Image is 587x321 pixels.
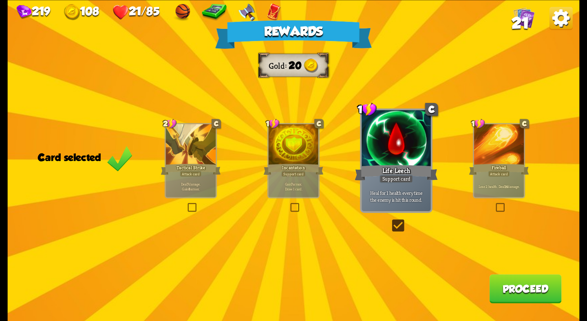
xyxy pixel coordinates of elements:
div: Support card [380,175,413,183]
div: 1 [266,118,280,129]
div: C [212,119,221,128]
div: C [425,103,438,116]
b: 7 [291,181,293,186]
img: Barbarian Axe - After losing health, deal damage equal to your Bonus Damage stack to a random enemy. [238,3,256,21]
img: Green_Check_Mark_Icon.png [107,145,132,172]
img: OptionsButton.png [549,7,573,30]
p: Heal for 1 health every time the enemy is hit this round. [363,189,429,203]
div: Life Leech [355,163,438,181]
div: 1 [471,118,485,129]
div: Incantation [263,162,323,176]
img: gold.png [304,59,318,73]
img: gem.png [17,5,32,19]
div: Fireball [469,162,529,176]
img: Cards_Icon.png [513,7,535,28]
div: Card selected [38,152,132,163]
b: 14 [505,183,508,188]
img: Calculator - Shop inventory can be reset 3 times. [202,3,227,21]
div: Gold [269,60,289,71]
div: 1 [357,102,377,117]
span: 21 [512,14,529,32]
div: Attack card [488,170,510,177]
div: C [314,119,324,128]
div: Gems [17,4,51,19]
div: Rewards [215,20,372,48]
img: Red Envelope - Normal enemies drop an additional card reward. [267,3,282,21]
p: Lose 2 health. Deal damage. [475,183,523,188]
img: health.png [113,4,128,20]
div: Support card [281,170,306,177]
span: 20 [289,60,301,71]
div: View all the cards in your deck [513,7,535,30]
div: Attack card [180,170,201,177]
div: Tactical Strike [161,162,221,176]
div: C [520,119,529,128]
img: Basketball - For every stamina point left at the end of your turn, gain 5 armor. [173,3,191,21]
img: gold.png [64,4,80,20]
b: 7 [187,181,189,186]
div: 2 [163,118,177,129]
div: Gold [64,4,99,20]
button: Proceed [490,274,562,303]
div: Health [113,4,159,20]
p: Deal damage. Gain armor. [167,181,214,191]
b: 8 [188,186,190,191]
p: Gain armor. Draw 1 card. [270,181,317,191]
